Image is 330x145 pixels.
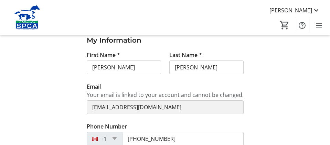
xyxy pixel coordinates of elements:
[264,5,326,16] button: [PERSON_NAME]
[312,19,326,32] button: Menu
[4,5,50,31] img: Alberta SPCA's Logo
[87,51,120,59] label: First Name *
[87,35,244,45] h3: My Information
[87,82,101,91] label: Email
[87,122,127,131] label: Phone Number
[295,19,309,32] button: Help
[169,51,202,59] label: Last Name *
[278,19,291,31] button: Cart
[87,91,244,99] div: Your email is linked to your account and cannot be changed.
[269,6,312,14] span: [PERSON_NAME]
